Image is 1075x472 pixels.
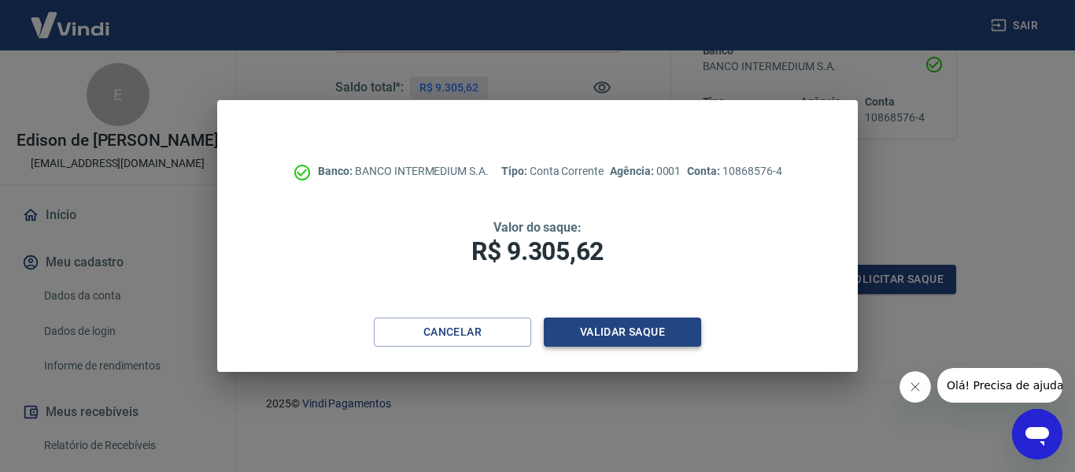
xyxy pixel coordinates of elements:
[687,165,722,177] span: Conta:
[610,163,681,180] p: 0001
[610,165,656,177] span: Agência:
[544,318,701,347] button: Validar saque
[900,371,931,403] iframe: Fechar mensagem
[318,165,355,177] span: Banco:
[687,163,781,180] p: 10868576-4
[471,236,604,266] span: R$ 9.305,62
[318,163,489,180] p: BANCO INTERMEDIUM S.A.
[937,368,1062,403] iframe: Mensagem da empresa
[9,11,132,24] span: Olá! Precisa de ajuda?
[493,220,582,235] span: Valor do saque:
[374,318,531,347] button: Cancelar
[501,163,604,180] p: Conta Corrente
[1012,409,1062,459] iframe: Botão para abrir a janela de mensagens
[501,165,530,177] span: Tipo:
